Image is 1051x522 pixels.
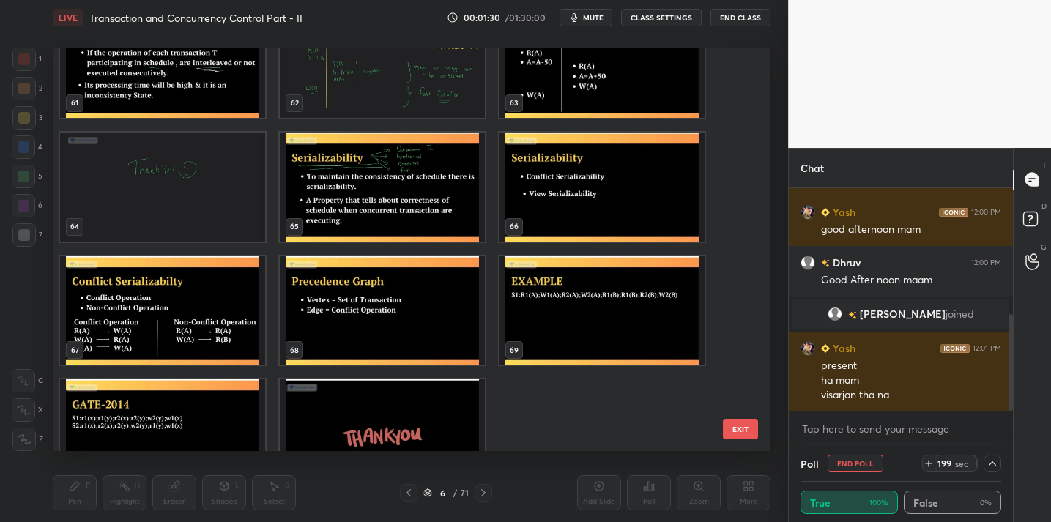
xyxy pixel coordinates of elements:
img: iconic-dark.1390631f.png [939,207,968,216]
img: no-rating-badge.077c3623.svg [821,259,830,267]
p: G [1041,242,1047,253]
button: End Poll [828,455,883,472]
span: [PERSON_NAME] [860,308,946,320]
img: iconic-dark.1390631f.png [940,343,970,352]
img: Learner_Badge_beginner_1_8b307cf2a0.svg [821,208,830,217]
p: T [1042,160,1047,171]
div: LIVE [53,9,83,26]
div: 3 [12,106,42,130]
p: D [1041,201,1047,212]
div: 199 [935,458,953,469]
div: good afternoon mam [821,223,1001,237]
h6: Dhruv [830,255,861,270]
div: 4 [12,135,42,159]
div: 6 [435,488,450,497]
img: 1756881075BQGRYD.pdf [280,379,485,488]
img: 1756881075BQGRYD.pdf [499,133,705,242]
div: X [12,398,43,422]
h4: Transaction and Concurrency Control Part - II [89,11,302,25]
img: 1756881075BQGRYD.pdf [60,9,265,118]
div: grid [789,188,1013,411]
div: C [12,369,43,392]
div: 1 [12,48,42,71]
img: 1756881075BQGRYD.pdf [499,9,705,118]
img: 1756881075BQGRYD.pdf [60,256,265,365]
h6: Yash [830,340,855,356]
div: 71 [460,486,469,499]
h4: Poll [801,456,819,471]
img: 1756881075BQGRYD.pdf [60,133,265,242]
h6: Yash [830,204,855,220]
div: sec [953,458,970,469]
img: 1756881075BQGRYD.pdf [60,379,265,488]
img: 1756881075BQGRYD.pdf [280,133,485,242]
button: EXIT [723,419,758,439]
div: Z [12,428,43,451]
div: 6 [12,194,42,217]
img: no-rating-badge.077c3623.svg [848,310,857,318]
div: present [821,359,1001,373]
div: 12:00 PM [971,258,1001,266]
div: grid [53,48,745,451]
p: Chat [789,149,836,187]
div: 7 [12,223,42,247]
img: 1756881075BQGRYD.pdf [280,256,485,365]
img: b5a7167ece2a44f48a8e166495098948.jpg [801,340,815,355]
div: 2 [12,77,42,100]
span: mute [583,12,604,23]
div: visarjan tha na [821,388,1001,403]
button: CLASS SETTINGS [621,9,702,26]
button: mute [560,9,612,26]
div: ha mam [821,373,1001,388]
img: 1756881075BQGRYD.pdf [499,256,705,365]
div: 12:01 PM [973,343,1001,352]
img: Learner_Badge_beginner_1_8b307cf2a0.svg [821,344,830,353]
div: Good After noon maam [821,273,1001,288]
div: / [453,488,457,497]
img: 1756881075BQGRYD.pdf [280,9,485,118]
img: default.png [828,307,842,321]
div: 5 [12,165,42,188]
img: default.png [801,255,815,269]
span: joined [946,308,974,320]
button: End Class [710,9,770,26]
img: b5a7167ece2a44f48a8e166495098948.jpg [801,204,815,219]
div: 12:00 PM [971,207,1001,216]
